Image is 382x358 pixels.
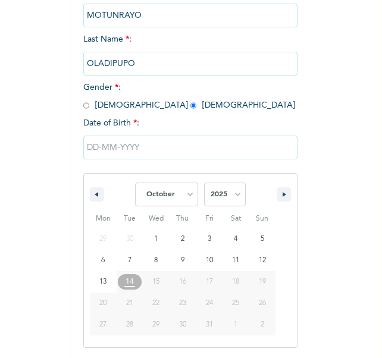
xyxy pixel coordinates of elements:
span: Mon [90,209,117,228]
span: 13 [99,271,107,293]
span: 8 [154,250,158,271]
span: 22 [152,293,159,314]
button: 3 [196,228,223,250]
span: 10 [206,250,213,271]
span: 26 [259,293,266,314]
button: 1 [143,228,170,250]
button: 8 [143,250,170,271]
button: 10 [196,250,223,271]
span: 14 [126,271,134,293]
span: 27 [99,314,107,335]
button: 27 [90,314,117,335]
span: 3 [208,228,211,250]
span: 19 [259,271,266,293]
input: Enter your first name [83,4,298,27]
button: 22 [143,293,170,314]
button: 28 [117,314,143,335]
span: Sun [249,209,275,228]
button: 21 [117,293,143,314]
span: 7 [128,250,131,271]
span: 16 [179,271,186,293]
span: Gender : [DEMOGRAPHIC_DATA] [DEMOGRAPHIC_DATA] [83,83,295,109]
button: 7 [117,250,143,271]
button: 16 [170,271,196,293]
button: 15 [143,271,170,293]
span: 18 [232,271,239,293]
button: 14 [117,271,143,293]
span: 12 [259,250,266,271]
span: 21 [126,293,133,314]
span: Tue [117,209,143,228]
button: 23 [170,293,196,314]
span: 4 [234,228,237,250]
button: 4 [223,228,249,250]
button: 19 [249,271,275,293]
button: 6 [90,250,117,271]
span: 23 [179,293,186,314]
button: 2 [170,228,196,250]
span: 2 [181,228,184,250]
button: 18 [223,271,249,293]
span: Thu [170,209,196,228]
span: 6 [101,250,105,271]
span: 20 [99,293,107,314]
button: 30 [170,314,196,335]
span: 24 [206,293,213,314]
span: 29 [152,314,159,335]
span: 5 [261,228,264,250]
button: 25 [223,293,249,314]
input: Enter your last name [83,52,298,76]
span: Fri [196,209,223,228]
button: 26 [249,293,275,314]
button: 13 [90,271,117,293]
span: 25 [232,293,239,314]
button: 5 [249,228,275,250]
button: 11 [223,250,249,271]
button: 24 [196,293,223,314]
span: Last Name : [83,35,298,68]
span: 17 [206,271,213,293]
button: 29 [143,314,170,335]
button: 31 [196,314,223,335]
span: 15 [152,271,159,293]
span: 28 [126,314,133,335]
button: 12 [249,250,275,271]
input: DD-MM-YYYY [83,136,298,159]
span: 1 [154,228,158,250]
button: 9 [170,250,196,271]
button: 20 [90,293,117,314]
span: Date of Birth : [83,117,139,130]
button: 17 [196,271,223,293]
span: 9 [181,250,184,271]
span: 31 [206,314,213,335]
span: 30 [179,314,186,335]
span: Sat [223,209,249,228]
span: Wed [143,209,170,228]
span: 11 [232,250,239,271]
